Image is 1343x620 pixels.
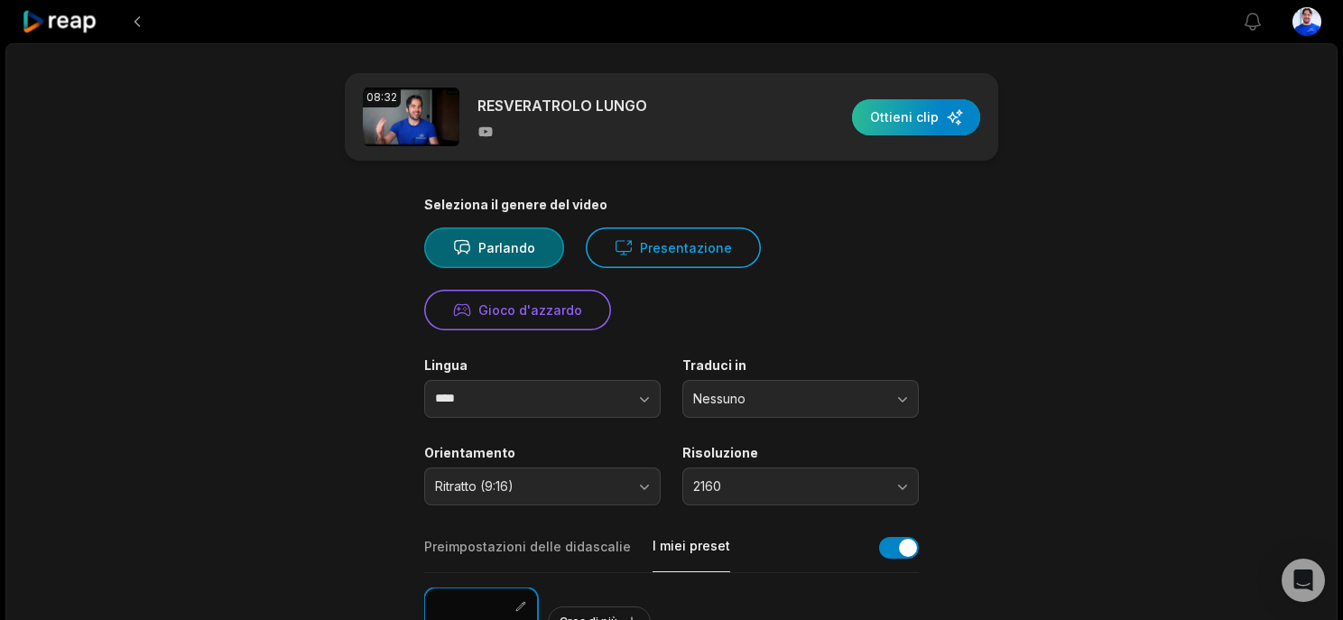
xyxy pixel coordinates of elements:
font: Presentazione [640,240,732,255]
font: Preimpostazioni delle didascalie [424,539,631,554]
button: 2160 [682,467,919,505]
font: RESVERATROLO LUNGO [477,97,647,115]
font: 08:32 [366,90,397,104]
button: Gioco d'azzardo [424,290,611,330]
font: Traduci in [682,357,746,373]
font: Ritratto (9:16) [435,478,514,494]
font: Gioco d'azzardo [478,302,582,318]
font: I miei preset [653,538,730,553]
div: Apri Intercom Messenger [1282,559,1325,602]
font: Parlando [478,240,535,255]
font: Orientamento [424,445,515,460]
button: Nessuno [682,380,919,418]
button: Presentazione [586,227,761,268]
font: Seleziona il genere del video [424,197,607,212]
font: Lingua [424,357,468,373]
button: Ottieni clip [852,99,980,135]
font: Risoluzione [682,445,758,460]
button: Ritratto (9:16) [424,467,661,505]
button: Parlando [424,227,564,268]
font: 2160 [693,478,721,494]
font: Nessuno [693,391,746,406]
